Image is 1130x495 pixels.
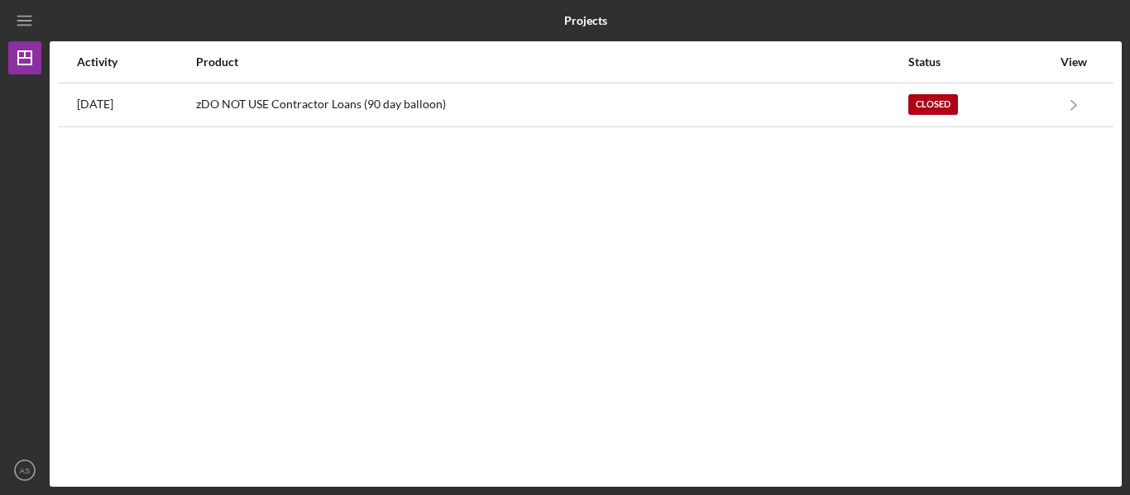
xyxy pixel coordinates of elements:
[20,466,31,475] text: AS
[908,55,1051,69] div: Status
[77,55,194,69] div: Activity
[77,98,113,111] time: 2023-08-23 20:33
[196,55,906,69] div: Product
[908,94,958,115] div: Closed
[1053,55,1094,69] div: View
[8,454,41,487] button: AS
[564,14,607,27] b: Projects
[196,84,906,126] div: zDO NOT USE Contractor Loans (90 day balloon)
